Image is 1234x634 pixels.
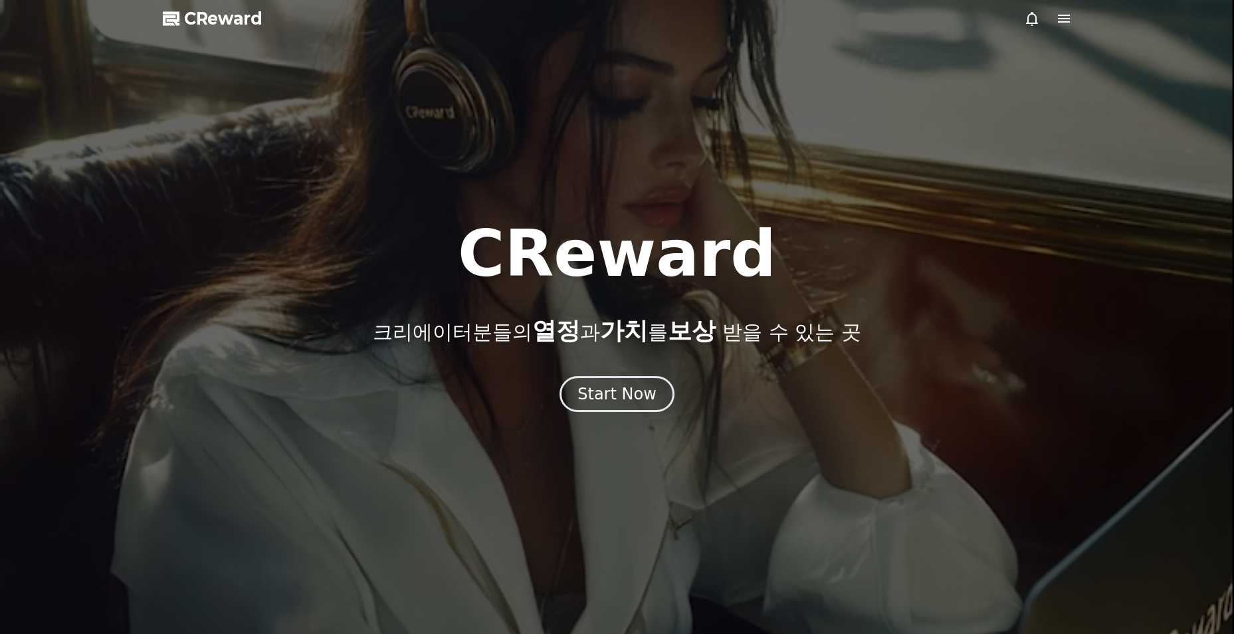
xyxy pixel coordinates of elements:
[458,222,776,286] h1: CReward
[532,317,580,344] span: 열정
[560,376,674,412] button: Start Now
[668,317,716,344] span: 보상
[577,383,657,405] div: Start Now
[163,8,262,29] a: CReward
[373,318,861,344] p: 크리에이터분들의 과 를 받을 수 있는 곳
[560,389,674,402] a: Start Now
[600,317,648,344] span: 가치
[184,8,262,29] span: CReward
